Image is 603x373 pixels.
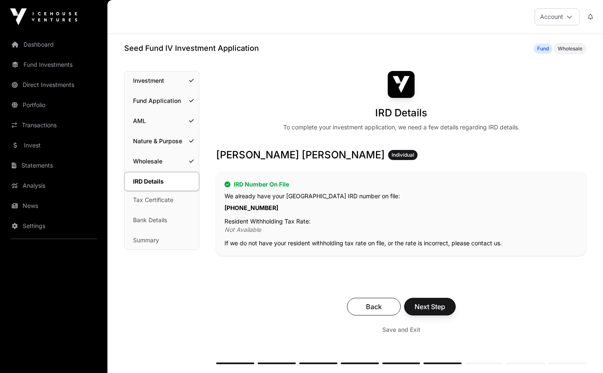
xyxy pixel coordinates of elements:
a: Settings [7,217,101,235]
a: Nature & Purpose [125,132,199,150]
iframe: Chat Widget [561,333,603,373]
button: Back [347,298,401,315]
p: If we do not have your resident withholding tax rate on file, or the rate is incorrect, please co... [224,239,578,247]
button: Save and Exit [372,322,431,337]
a: Fund Application [125,92,199,110]
span: Wholesale [558,45,582,52]
span: Fund [537,45,549,52]
p: [PHONE_NUMBER] [224,204,578,212]
a: Fund Investments [7,55,101,74]
a: Portfolio [7,96,101,114]
a: AML [125,112,199,130]
a: Direct Investments [7,76,101,94]
a: Summary [125,231,199,250]
a: Transactions [7,116,101,134]
p: Resident Withholding Tax Rate: [224,217,578,226]
button: Account [535,8,580,25]
a: Statements [7,156,101,175]
a: News [7,197,101,215]
img: Icehouse Ventures Logo [10,8,77,25]
a: Invest [7,136,101,155]
h3: [PERSON_NAME] [PERSON_NAME] [216,148,586,162]
a: Dashboard [7,35,101,54]
h2: IRD Number On File [224,180,578,189]
a: Tax Certificate [125,191,199,209]
a: Analysis [7,176,101,195]
span: Back [358,302,390,312]
h1: Seed Fund IV Investment Application [124,42,259,54]
div: To complete your investment application, we need a few details regarding IRD details. [283,123,519,131]
span: Save and Exit [382,326,420,334]
a: Bank Details [125,211,199,229]
a: IRD Details [124,172,199,191]
button: Next Step [404,298,456,315]
span: Individual [392,152,414,158]
img: Seed Fund IV [388,71,415,98]
p: We already have your [GEOGRAPHIC_DATA] IRD number on file: [224,192,578,200]
span: Next Step [415,302,445,312]
a: Investment [125,71,199,90]
p: Not Available [224,226,578,234]
h1: IRD Details [375,106,427,120]
a: Wholesale [125,152,199,171]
